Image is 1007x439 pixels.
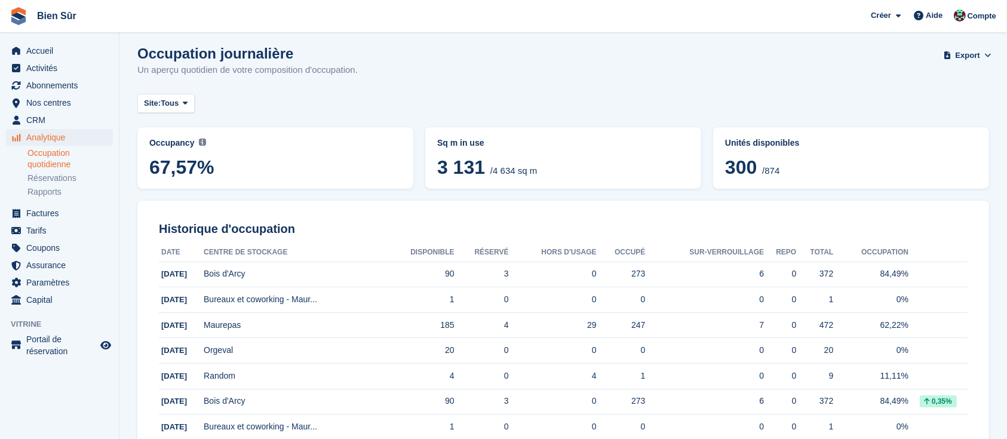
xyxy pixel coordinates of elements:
[597,319,646,331] div: 247
[833,243,908,262] th: Occupation
[764,268,796,280] div: 0
[137,63,358,77] p: Un aperçu quotidien de votre composition d'occupation.
[437,156,485,178] span: 3 131
[764,344,796,357] div: 0
[26,60,98,76] span: Activités
[597,344,646,357] div: 0
[764,420,796,433] div: 0
[833,312,908,338] td: 62,22%
[796,312,833,338] td: 472
[645,344,764,357] div: 0
[26,77,98,94] span: Abonnements
[833,338,908,364] td: 0%
[926,10,942,22] span: Aide
[149,156,401,178] span: 67,57%
[645,370,764,382] div: 0
[26,274,98,291] span: Paramètres
[26,240,98,256] span: Coupons
[509,243,597,262] th: Hors d'usage
[159,243,204,262] th: Date
[161,397,187,406] span: [DATE]
[161,295,187,304] span: [DATE]
[833,262,908,287] td: 84,49%
[204,389,385,415] td: Bois d'Arcy
[762,165,779,176] span: /874
[204,287,385,313] td: Bureaux et coworking - Maur...
[437,137,689,149] abbr: Current breakdown of sq m occupied
[137,94,195,113] button: Site: Tous
[137,45,358,62] h1: Occupation journalière
[796,364,833,389] td: 9
[204,338,385,364] td: Orgeval
[509,262,597,287] td: 0
[385,338,455,364] td: 20
[833,364,908,389] td: 11,11%
[26,129,98,146] span: Analytique
[6,205,113,222] a: menu
[26,291,98,308] span: Capital
[27,173,113,184] a: Réservations
[764,243,796,262] th: Repo
[6,222,113,239] a: menu
[149,137,401,149] abbr: Current percentage of sq m occupied
[597,268,646,280] div: 273
[204,364,385,389] td: Random
[455,287,509,313] td: 0
[26,42,98,59] span: Accueil
[597,395,646,407] div: 273
[159,222,968,236] h2: Historique d'occupation
[764,293,796,306] div: 0
[764,395,796,407] div: 0
[26,94,98,111] span: Nos centres
[161,269,187,278] span: [DATE]
[204,312,385,338] td: Maurepas
[597,370,646,382] div: 1
[764,370,796,382] div: 0
[455,338,509,364] td: 0
[645,420,764,433] div: 0
[6,291,113,308] a: menu
[597,243,646,262] th: Occupé
[385,364,455,389] td: 4
[27,186,113,198] a: Rapports
[26,333,98,357] span: Portail de réservation
[385,262,455,287] td: 90
[6,240,113,256] a: menu
[954,10,966,22] img: Anselme Guiraud
[11,318,119,330] span: Vitrine
[161,422,187,431] span: [DATE]
[509,287,597,313] td: 0
[385,287,455,313] td: 1
[920,395,957,407] div: 0,35%
[946,45,989,65] button: Export
[490,165,537,176] span: /4 634 sq m
[796,389,833,415] td: 372
[26,112,98,128] span: CRM
[144,97,161,109] span: Site:
[6,333,113,357] a: menu
[871,10,891,22] span: Créer
[645,268,764,280] div: 6
[161,321,187,330] span: [DATE]
[99,338,113,352] a: Boutique d'aperçu
[161,97,179,109] span: Tous
[455,262,509,287] td: 3
[32,6,81,26] a: Bien Sûr
[6,94,113,111] a: menu
[26,222,98,239] span: Tarifs
[645,243,764,262] th: Sur-verrouillage
[509,312,597,338] td: 29
[204,262,385,287] td: Bois d'Arcy
[956,50,980,62] span: Export
[6,42,113,59] a: menu
[796,262,833,287] td: 372
[833,287,908,313] td: 0%
[725,156,757,178] span: 300
[833,389,908,415] td: 84,49%
[597,420,646,433] div: 0
[796,338,833,364] td: 20
[6,77,113,94] a: menu
[455,243,509,262] th: Réservé
[509,338,597,364] td: 0
[455,364,509,389] td: 0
